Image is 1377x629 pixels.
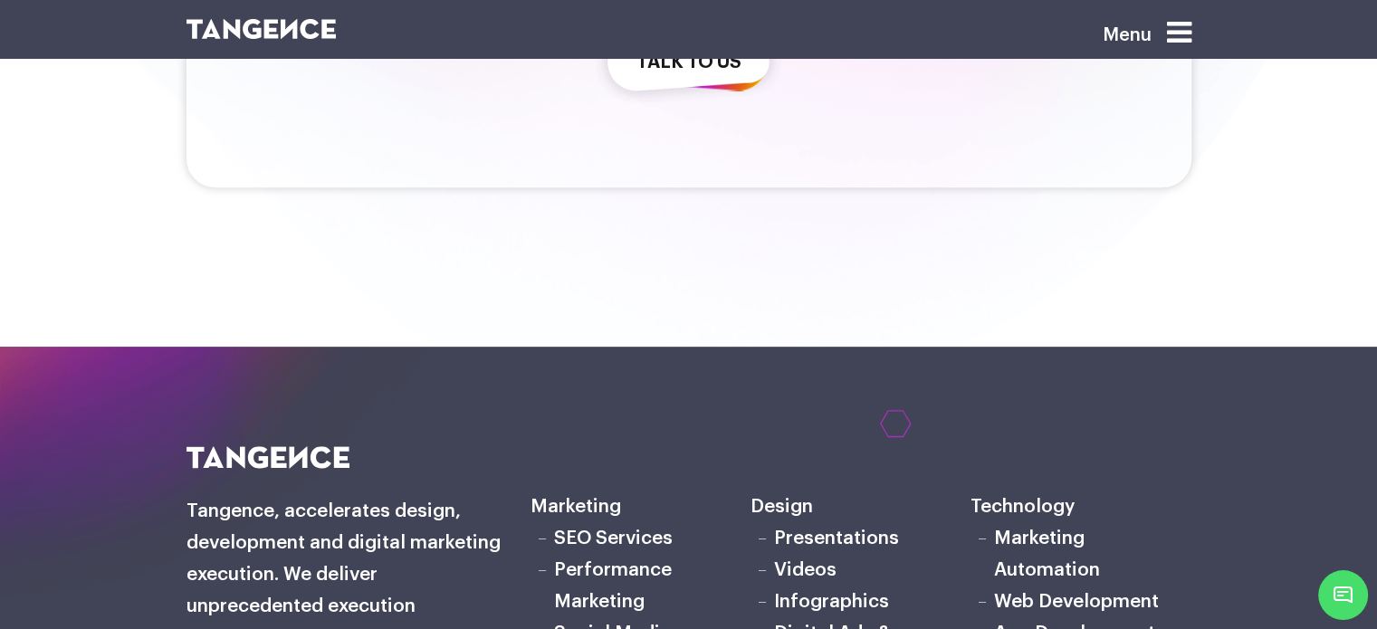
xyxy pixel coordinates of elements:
h6: Technology [971,491,1191,523]
h6: Marketing [531,491,751,523]
a: Presentations [774,529,899,548]
span: Chat Widget [1318,570,1368,620]
a: Videos [774,560,837,579]
a: SEO Services [554,529,673,548]
a: Performance Marketing [554,560,672,611]
h6: Design [751,491,971,523]
img: logo SVG [186,19,337,39]
a: Marketing Automation [994,529,1100,579]
a: Web Development [994,592,1159,611]
a: Infographics [774,592,889,611]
